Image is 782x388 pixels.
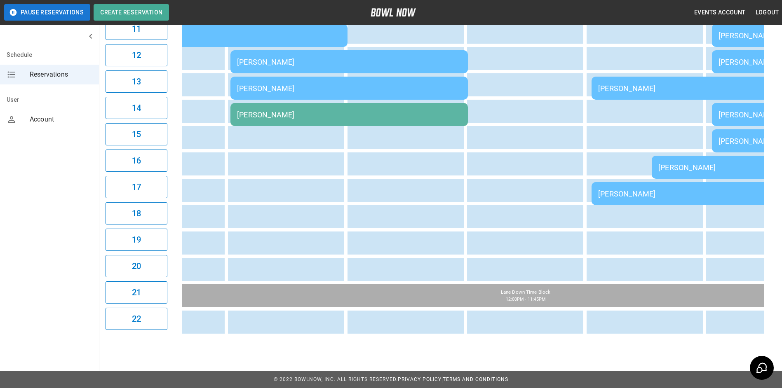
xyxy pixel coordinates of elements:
h6: 15 [132,128,141,141]
button: 13 [106,70,167,93]
h6: 19 [132,233,141,246]
button: Pause Reservations [4,4,90,21]
button: Logout [752,5,782,20]
h6: 11 [132,22,141,35]
div: [PERSON_NAME] [237,110,461,119]
a: Terms and Conditions [443,376,508,382]
h6: 17 [132,180,141,194]
span: © 2022 BowlNow, Inc. All Rights Reserved. [274,376,398,382]
button: 14 [106,97,167,119]
button: 19 [106,229,167,251]
button: 21 [106,281,167,304]
h6: 18 [132,207,141,220]
h6: 13 [132,75,141,88]
button: 16 [106,150,167,172]
button: 22 [106,308,167,330]
button: 18 [106,202,167,224]
button: 20 [106,255,167,277]
div: [PERSON_NAME] [237,84,461,93]
span: Reservations [30,70,92,79]
span: Account [30,115,92,124]
a: Privacy Policy [398,376,441,382]
h6: 14 [132,101,141,115]
button: Create Reservation [94,4,169,21]
button: 15 [106,123,167,145]
button: 11 [106,18,167,40]
img: logo [371,8,416,16]
h6: 12 [132,49,141,62]
button: Events Account [691,5,749,20]
button: 17 [106,176,167,198]
h6: 22 [132,312,141,325]
button: 12 [106,44,167,66]
div: [PERSON_NAME] [237,58,461,66]
h6: 20 [132,259,141,273]
h6: 21 [132,286,141,299]
h6: 16 [132,154,141,167]
div: [PERSON_NAME] [117,31,341,40]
